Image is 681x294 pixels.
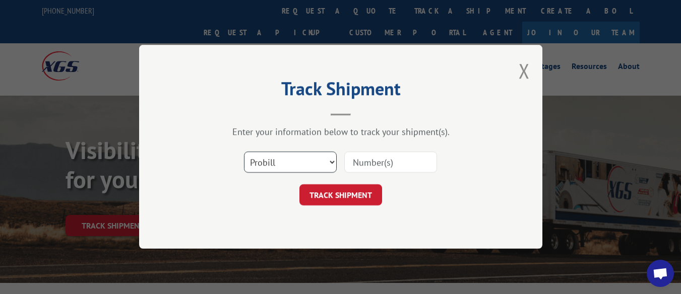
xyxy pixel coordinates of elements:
h2: Track Shipment [190,82,492,101]
div: Enter your information below to track your shipment(s). [190,126,492,138]
input: Number(s) [344,152,437,173]
a: Open chat [647,260,674,287]
button: TRACK SHIPMENT [299,185,382,206]
button: Close modal [519,57,530,84]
